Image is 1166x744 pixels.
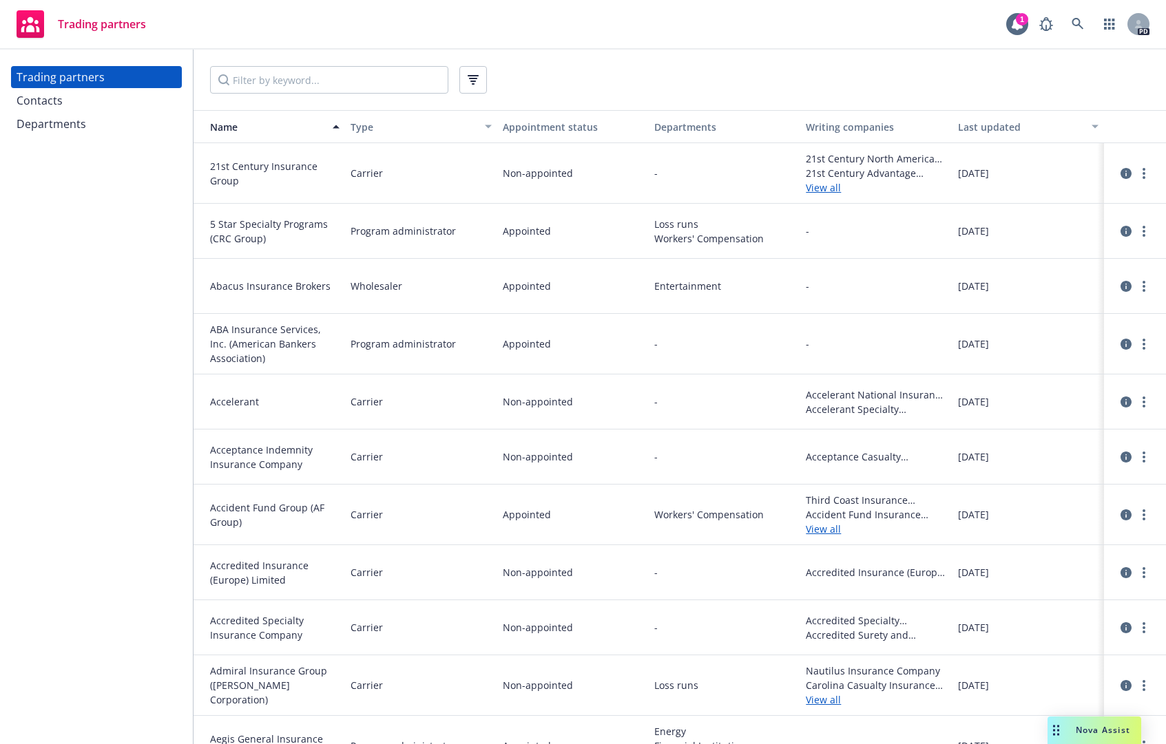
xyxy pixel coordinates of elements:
[503,678,573,692] span: Non-appointed
[1096,10,1123,38] a: Switch app
[958,337,989,351] span: [DATE]
[503,565,573,580] span: Non-appointed
[806,337,809,351] span: -
[1118,165,1134,182] a: circleInformation
[351,507,383,522] span: Carrier
[654,231,795,246] span: Workers' Compensation
[210,443,340,471] span: Acceptance Indemnity Insurance Company
[497,110,649,143] button: Appointment status
[958,166,989,180] span: [DATE]
[210,159,340,188] span: 21st Century Insurance Group
[958,394,989,409] span: [DATE]
[210,663,340,707] span: Admiral Insurance Group ([PERSON_NAME] Corporation)
[1118,223,1134,240] a: circleInformation
[210,322,340,365] span: ABA Insurance Services, Inc. (American Bankers Association)
[1118,564,1134,581] a: circleInformation
[958,565,989,580] span: [DATE]
[503,620,573,635] span: Non-appointed
[654,166,658,180] span: -
[649,110,800,143] button: Departments
[1048,716,1065,744] div: Drag to move
[958,224,989,238] span: [DATE]
[210,279,340,293] span: Abacus Insurance Brokers
[503,224,551,238] span: Appointed
[351,224,456,238] span: Program administrator
[1118,507,1134,523] a: circleInformation
[503,120,643,134] div: Appointment status
[17,113,86,135] div: Departments
[806,402,946,416] span: Accelerant Specialty Insurance Company
[806,692,946,707] a: View all
[958,449,989,464] span: [DATE]
[503,166,573,180] span: Non-appointed
[654,507,795,522] span: Workers' Compensation
[806,387,946,402] span: Accelerant National Insurance Company
[958,120,1083,134] div: Last updated
[654,724,795,738] span: Energy
[1118,449,1134,465] a: circleInformation
[11,66,182,88] a: Trading partners
[1118,278,1134,295] a: circleInformation
[503,394,573,409] span: Non-appointed
[210,558,340,587] span: Accredited Insurance (Europe) Limited
[806,663,946,678] span: Nautilus Insurance Company
[806,166,946,180] span: 21st Century Advantage Insurance Company
[210,500,340,529] span: Accident Fund Group (AF Group)
[1136,223,1152,240] a: more
[806,151,946,166] span: 21st Century North America Insurance Company
[1118,677,1134,694] a: circleInformation
[210,217,340,246] span: 5 Star Specialty Programs (CRC Group)
[1048,716,1141,744] button: Nova Assist
[1136,165,1152,182] a: more
[199,120,324,134] div: Name
[1118,394,1134,410] a: circleInformation
[345,110,497,143] button: Type
[1032,10,1060,38] a: Report a Bug
[1136,278,1152,295] a: more
[351,449,383,464] span: Carrier
[806,678,946,692] span: Carolina Casualty Insurance Company
[1136,449,1152,465] a: more
[1016,13,1028,25] div: 1
[351,620,383,635] span: Carrier
[503,449,573,464] span: Non-appointed
[654,565,658,580] span: -
[1118,336,1134,352] a: circleInformation
[654,620,658,635] span: -
[806,522,946,536] a: View all
[210,66,448,94] input: Filter by keyword...
[806,449,946,464] span: Acceptance Casualty Insurance Company
[654,678,795,692] span: Loss runs
[958,507,989,522] span: [DATE]
[1136,564,1152,581] a: more
[654,217,795,231] span: Loss runs
[654,394,658,409] span: -
[11,89,182,111] a: Contacts
[503,279,551,293] span: Appointed
[351,337,456,351] span: Program administrator
[351,279,402,293] span: Wholesaler
[806,279,809,293] span: -
[806,565,946,580] span: Accredited Insurance (Europe) Limited
[503,337,551,351] span: Appointed
[1136,336,1152,352] a: more
[654,279,795,293] span: Entertainment
[952,110,1104,143] button: Last updated
[958,279,989,293] span: [DATE]
[17,66,105,88] div: Trading partners
[1136,619,1152,636] a: more
[806,507,946,522] span: Accident Fund Insurance Company of America
[194,110,345,143] button: Name
[351,166,383,180] span: Carrier
[351,678,383,692] span: Carrier
[58,19,146,30] span: Trading partners
[806,180,946,195] a: View all
[1136,507,1152,523] a: more
[351,565,383,580] span: Carrier
[654,337,658,351] span: -
[806,224,809,238] span: -
[806,628,946,642] span: Accredited Surety and Casualty Company, Inc.
[806,493,946,507] span: Third Coast Insurance Company
[17,89,63,111] div: Contacts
